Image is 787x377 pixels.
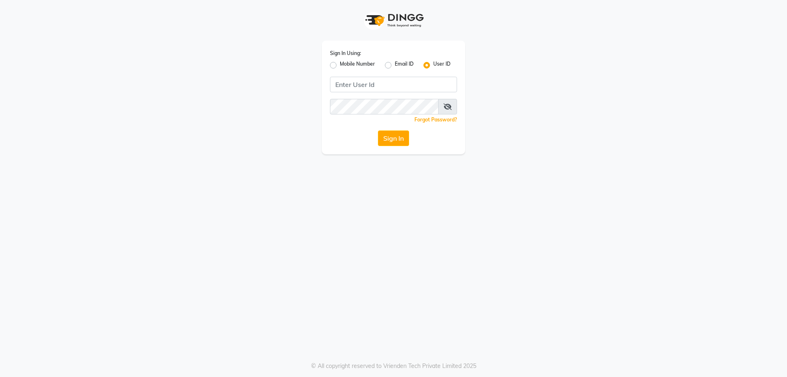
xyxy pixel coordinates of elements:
label: User ID [433,60,450,70]
img: logo1.svg [361,8,426,32]
a: Forgot Password? [414,117,457,123]
label: Sign In Using: [330,50,361,57]
input: Username [330,77,457,92]
button: Sign In [378,130,409,146]
input: Username [330,99,439,114]
label: Email ID [395,60,414,70]
label: Mobile Number [340,60,375,70]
